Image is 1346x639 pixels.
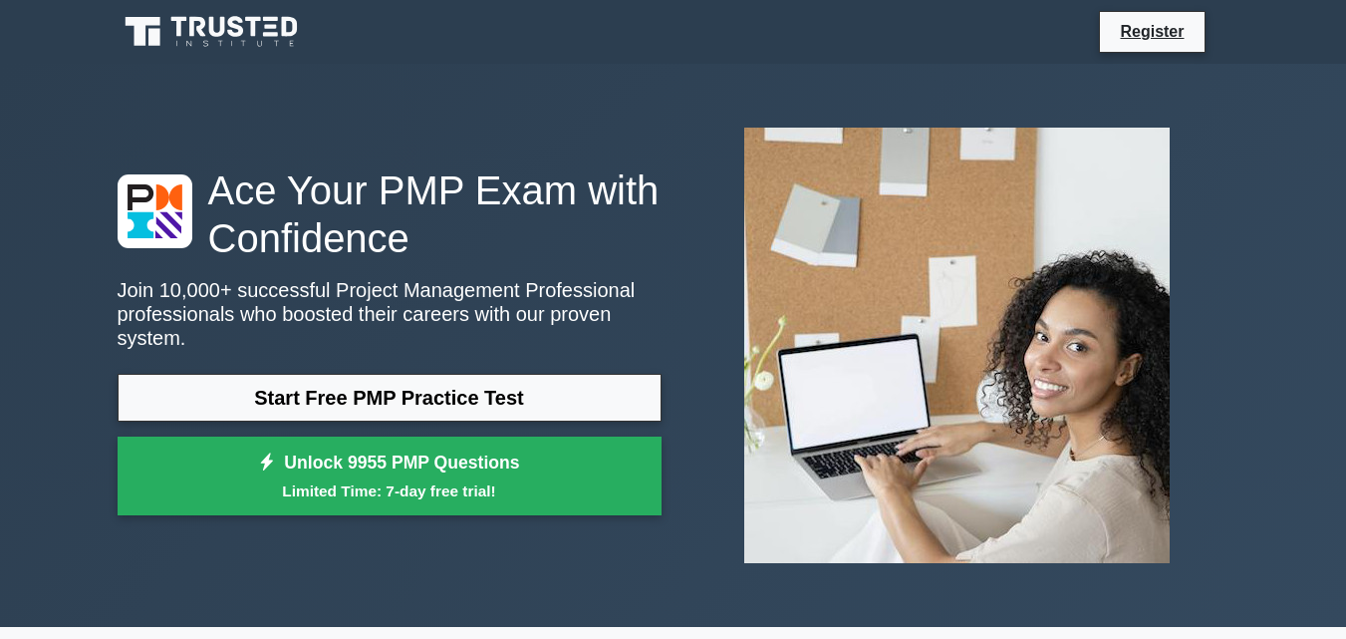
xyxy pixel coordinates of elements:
[118,437,662,516] a: Unlock 9955 PMP QuestionsLimited Time: 7-day free trial!
[118,278,662,350] p: Join 10,000+ successful Project Management Professional professionals who boosted their careers w...
[118,166,662,262] h1: Ace Your PMP Exam with Confidence
[142,479,637,502] small: Limited Time: 7-day free trial!
[118,374,662,422] a: Start Free PMP Practice Test
[1108,19,1196,44] a: Register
